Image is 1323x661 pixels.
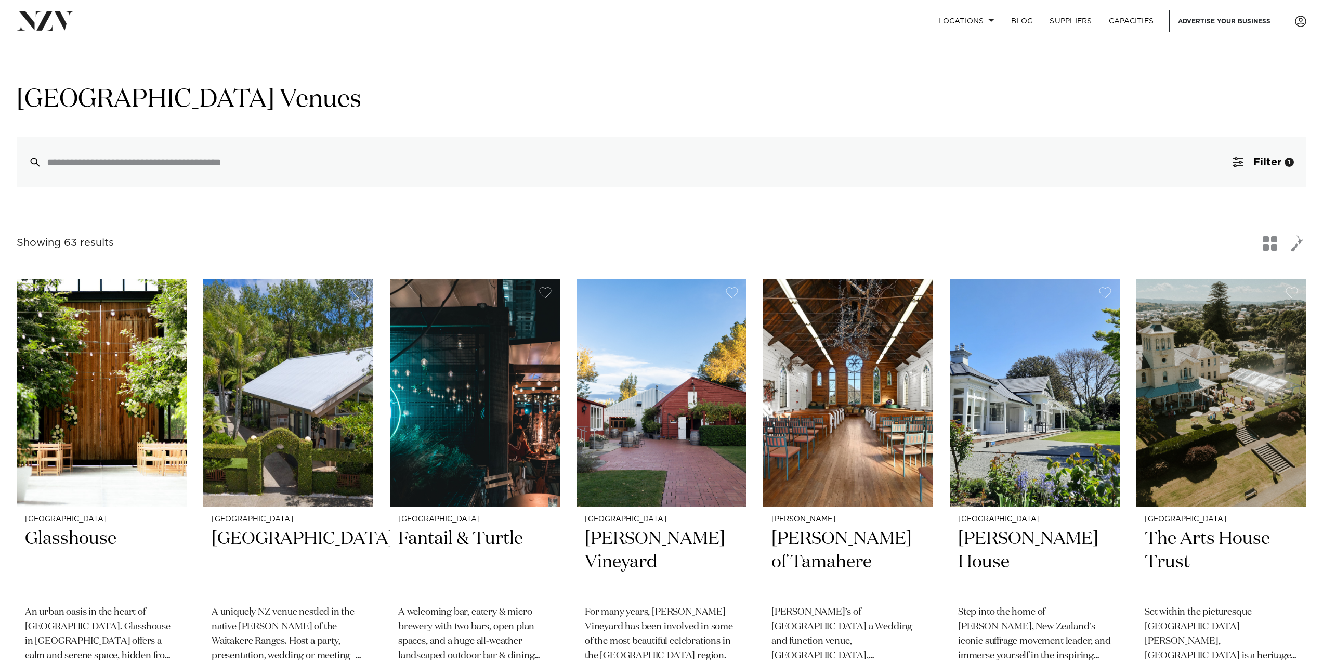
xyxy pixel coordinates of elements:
[958,515,1111,523] small: [GEOGRAPHIC_DATA]
[1101,10,1162,32] a: Capacities
[1169,10,1279,32] a: Advertise your business
[17,235,114,251] div: Showing 63 results
[212,527,365,598] h2: [GEOGRAPHIC_DATA]
[585,515,738,523] small: [GEOGRAPHIC_DATA]
[1220,137,1306,187] button: Filter1
[17,84,1306,116] h1: [GEOGRAPHIC_DATA] Venues
[930,10,1003,32] a: Locations
[1041,10,1100,32] a: SUPPLIERS
[1285,158,1294,167] div: 1
[1145,527,1298,598] h2: The Arts House Trust
[212,515,365,523] small: [GEOGRAPHIC_DATA]
[1253,157,1281,167] span: Filter
[25,515,178,523] small: [GEOGRAPHIC_DATA]
[771,515,925,523] small: [PERSON_NAME]
[1145,515,1298,523] small: [GEOGRAPHIC_DATA]
[1003,10,1041,32] a: BLOG
[398,527,552,598] h2: Fantail & Turtle
[17,11,73,30] img: nzv-logo.png
[25,527,178,598] h2: Glasshouse
[398,515,552,523] small: [GEOGRAPHIC_DATA]
[585,527,738,598] h2: [PERSON_NAME] Vineyard
[771,527,925,598] h2: [PERSON_NAME] of Tamahere
[958,527,1111,598] h2: [PERSON_NAME] House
